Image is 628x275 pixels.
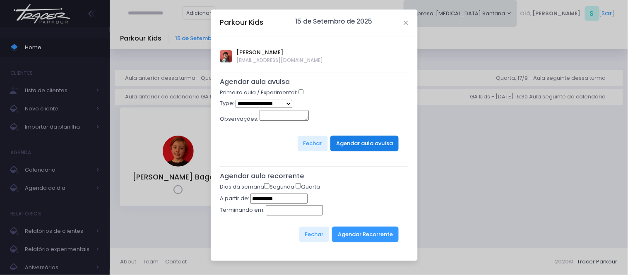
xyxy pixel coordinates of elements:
button: Agendar aula avulsa [330,136,399,151]
button: Fechar [298,136,328,151]
input: Segunda [264,183,269,189]
span: [EMAIL_ADDRESS][DOMAIN_NAME] [236,57,323,64]
span: [PERSON_NAME] [236,48,323,57]
label: Quarta [296,183,320,191]
button: Close [404,21,408,25]
label: Observações: [220,115,258,123]
label: Terminando em: [220,206,265,214]
label: Primeira aula / Experimental: [220,88,297,97]
h5: Agendar aula recorrente [220,172,408,180]
h5: Agendar aula avulsa [220,78,408,86]
button: Agendar Recorrente [332,227,399,242]
label: A partir de: [220,194,249,203]
label: Segunda [264,183,294,191]
form: Dias da semana [220,183,408,252]
button: Fechar [299,227,330,242]
input: Quarta [296,183,301,189]
label: Type: [220,99,234,108]
h5: Parkour Kids [220,17,263,28]
h6: 15 de Setembro de 2025 [295,18,372,25]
